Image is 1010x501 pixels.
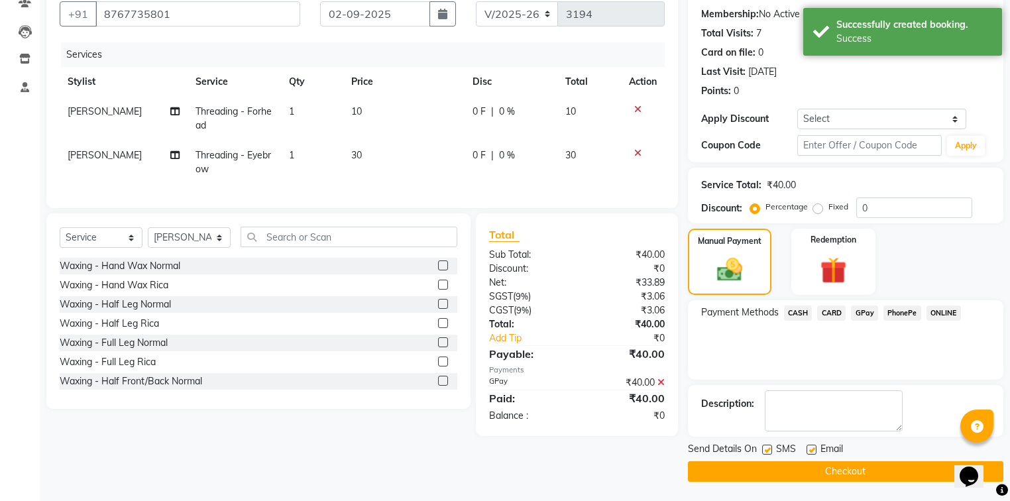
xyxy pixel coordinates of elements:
[479,290,577,304] div: ( )
[577,276,674,290] div: ₹33.89
[479,262,577,276] div: Discount:
[60,298,171,311] div: Waxing - Half Leg Normal
[196,149,271,175] span: Threading - Eyebrow
[489,290,513,302] span: SGST
[188,67,281,97] th: Service
[60,259,180,273] div: Waxing - Hand Wax Normal
[489,228,520,242] span: Total
[698,235,761,247] label: Manual Payment
[577,409,674,423] div: ₹0
[473,148,486,162] span: 0 F
[473,105,486,119] span: 0 F
[289,149,294,161] span: 1
[701,7,759,21] div: Membership:
[797,135,942,156] input: Enter Offer / Coupon Code
[516,305,529,315] span: 9%
[577,376,674,390] div: ₹40.00
[765,201,808,213] label: Percentage
[701,65,746,79] div: Last Visit:
[491,105,494,119] span: |
[60,1,97,27] button: +91
[577,346,674,362] div: ₹40.00
[836,32,992,46] div: Success
[577,248,674,262] div: ₹40.00
[811,234,856,246] label: Redemption
[688,461,1003,482] button: Checkout
[61,42,675,67] div: Services
[828,201,848,213] label: Fixed
[60,374,202,388] div: Waxing - Half Front/Back Normal
[701,306,779,319] span: Payment Methods
[817,306,846,321] span: CARD
[836,18,992,32] div: Successfully created booking.
[812,254,855,287] img: _gift.svg
[60,278,168,292] div: Waxing - Hand Wax Rica
[784,306,813,321] span: CASH
[701,84,731,98] div: Points:
[701,27,754,40] div: Total Visits:
[351,149,362,161] span: 30
[701,112,797,126] div: Apply Discount
[479,390,577,406] div: Paid:
[593,331,675,345] div: ₹0
[68,105,142,117] span: [PERSON_NAME]
[851,306,878,321] span: GPay
[196,105,272,131] span: Threading - Forhead
[557,67,620,97] th: Total
[577,290,674,304] div: ₹3.06
[479,346,577,362] div: Payable:
[748,65,777,79] div: [DATE]
[479,304,577,317] div: ( )
[577,262,674,276] div: ₹0
[479,376,577,390] div: GPay
[351,105,362,117] span: 10
[577,304,674,317] div: ₹3.06
[60,67,188,97] th: Stylist
[954,448,997,488] iframe: chat widget
[701,139,797,152] div: Coupon Code
[776,442,796,459] span: SMS
[489,364,665,376] div: Payments
[701,201,742,215] div: Discount:
[577,317,674,331] div: ₹40.00
[947,136,985,156] button: Apply
[621,67,665,97] th: Action
[767,178,796,192] div: ₹40.00
[820,442,843,459] span: Email
[734,84,739,98] div: 0
[499,148,515,162] span: 0 %
[241,227,457,247] input: Search or Scan
[479,276,577,290] div: Net:
[701,397,754,411] div: Description:
[489,304,514,316] span: CGST
[516,291,528,302] span: 9%
[289,105,294,117] span: 1
[565,149,576,161] span: 30
[491,148,494,162] span: |
[60,317,159,331] div: Waxing - Half Leg Rica
[758,46,763,60] div: 0
[465,67,557,97] th: Disc
[565,105,576,117] span: 10
[343,67,465,97] th: Price
[479,317,577,331] div: Total:
[577,390,674,406] div: ₹40.00
[688,442,757,459] span: Send Details On
[479,331,593,345] a: Add Tip
[281,67,343,97] th: Qty
[60,355,156,369] div: Waxing - Full Leg Rica
[499,105,515,119] span: 0 %
[479,248,577,262] div: Sub Total:
[95,1,300,27] input: Search by Name/Mobile/Email/Code
[60,336,168,350] div: Waxing - Full Leg Normal
[479,409,577,423] div: Balance :
[709,255,750,284] img: _cash.svg
[883,306,921,321] span: PhonePe
[701,178,761,192] div: Service Total:
[926,306,961,321] span: ONLINE
[701,46,756,60] div: Card on file:
[756,27,761,40] div: 7
[68,149,142,161] span: [PERSON_NAME]
[701,7,990,21] div: No Active Membership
